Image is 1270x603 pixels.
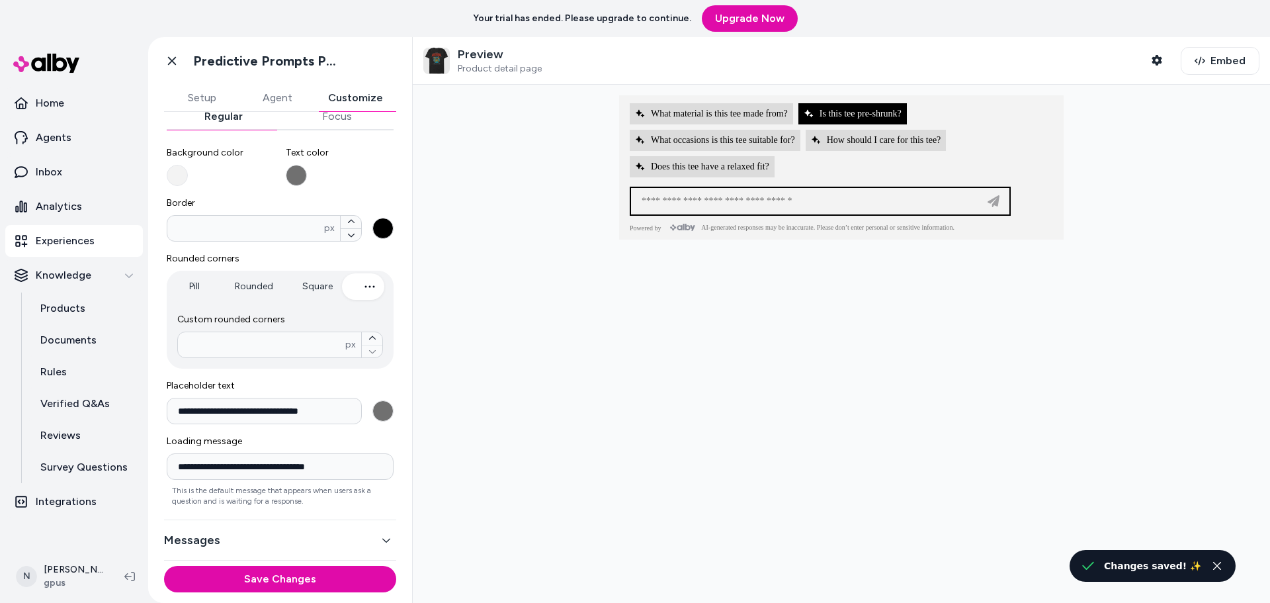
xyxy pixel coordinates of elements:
a: Inbox [5,156,143,188]
span: Placeholder text [167,379,394,393]
p: Verified Q&As [40,396,110,412]
button: Knowledge [5,259,143,291]
input: Placeholder text [167,398,362,424]
p: Analytics [36,199,82,214]
p: Reviews [40,428,81,443]
img: X Men Wolverine Graphic Tee [423,48,450,74]
button: Customize [315,85,396,111]
button: N[PERSON_NAME]gpus [8,555,114,598]
button: Square [289,273,346,300]
span: px [324,222,335,235]
button: Background color [167,165,188,186]
span: Rounded corners [167,252,394,265]
p: Documents [40,332,97,348]
button: Setup [164,85,239,111]
button: Placeholder text [372,400,394,422]
a: Experiences [5,225,143,257]
p: Knowledge [36,267,91,283]
p: Rules [40,364,67,380]
div: Chat Input [164,90,396,509]
a: Analytics [5,191,143,222]
a: Survey Questions [27,451,143,483]
a: Rules [27,356,143,388]
p: Agents [36,130,71,146]
p: Preview [458,47,542,62]
button: Borderpx [341,228,361,242]
button: Pill [169,273,219,300]
input: Borderpx [167,222,324,235]
button: Save Changes [164,566,396,592]
span: px [345,338,356,351]
span: N [16,566,37,587]
a: Reviews [27,420,143,451]
a: Home [5,87,143,119]
button: Borderpx [372,218,394,239]
button: Rounded [222,273,286,300]
label: Custom rounded corners [177,313,383,326]
p: Products [40,301,85,316]
p: Experiences [36,233,95,249]
button: Messages [164,531,396,549]
button: Regular [167,103,280,130]
span: Product detail page [458,63,542,75]
input: Loading messageThis is the default message that appears when users ask a question and is waiting ... [167,453,394,480]
span: Embed [1210,53,1246,69]
button: Embed [1181,47,1259,75]
p: Home [36,95,64,111]
span: Loading message [167,435,394,448]
span: gpus [44,577,103,590]
button: Agent [239,85,315,111]
a: Integrations [5,486,143,518]
span: Background color [167,146,275,160]
img: alby Logo [13,54,79,73]
a: Agents [5,122,143,154]
button: Focus [280,103,394,130]
a: Products [27,293,143,324]
a: Verified Q&As [27,388,143,420]
button: Close toast [1209,558,1225,574]
p: Integrations [36,494,97,510]
div: Changes saved! ✨ [1104,558,1201,574]
a: Documents [27,324,143,356]
p: Survey Questions [40,459,128,475]
p: Your trial has ended. Please upgrade to continue. [473,12,691,25]
a: Upgrade Now [702,5,798,32]
span: Border [167,197,394,210]
p: Inbox [36,164,62,180]
p: This is the default message that appears when users ask a question and is waiting for a response. [167,485,394,506]
h1: Predictive Prompts PDP [193,53,342,70]
p: [PERSON_NAME] [44,563,103,577]
button: Text color [286,165,307,186]
button: Borderpx [341,216,361,228]
span: Text color [286,146,394,160]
